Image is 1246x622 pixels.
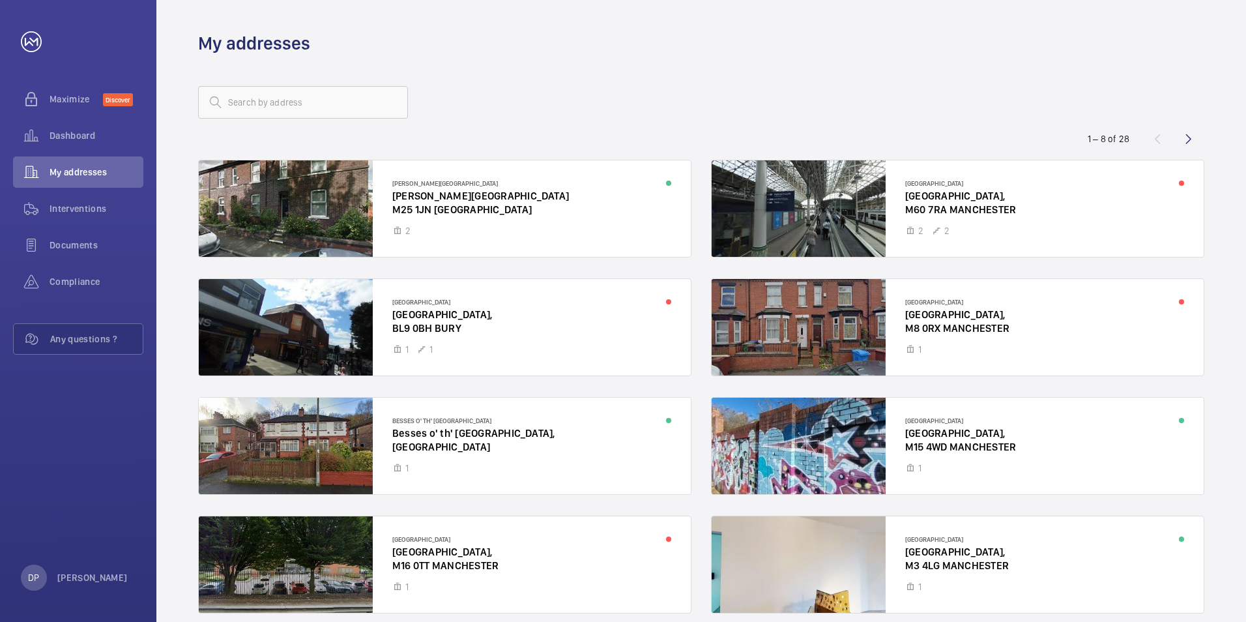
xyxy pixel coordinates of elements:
[50,129,143,142] span: Dashboard
[198,31,310,55] h1: My addresses
[57,571,128,584] p: [PERSON_NAME]
[50,202,143,215] span: Interventions
[50,166,143,179] span: My addresses
[50,93,103,106] span: Maximize
[50,239,143,252] span: Documents
[198,86,408,119] input: Search by address
[28,571,39,584] p: DP
[50,275,143,288] span: Compliance
[1088,132,1129,145] div: 1 – 8 of 28
[50,333,143,346] span: Any questions ?
[103,93,133,106] span: Discover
